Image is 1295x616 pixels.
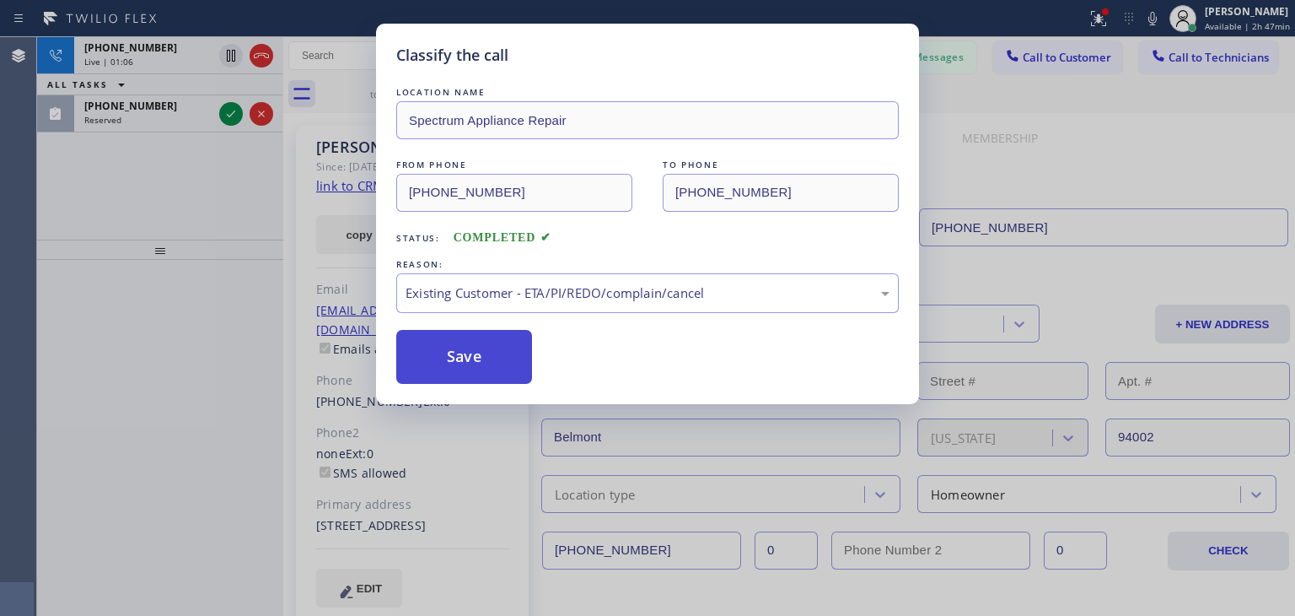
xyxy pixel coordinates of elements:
div: LOCATION NAME [396,84,899,101]
div: TO PHONE [663,156,899,174]
div: Existing Customer - ETA/PI/REDO/complain/cancel [406,284,889,303]
button: Save [396,330,532,384]
h5: Classify the call [396,44,508,67]
span: Status: [396,232,440,244]
input: To phone [663,174,899,212]
div: REASON: [396,256,899,273]
input: From phone [396,174,632,212]
span: COMPLETED [454,231,551,244]
div: FROM PHONE [396,156,632,174]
